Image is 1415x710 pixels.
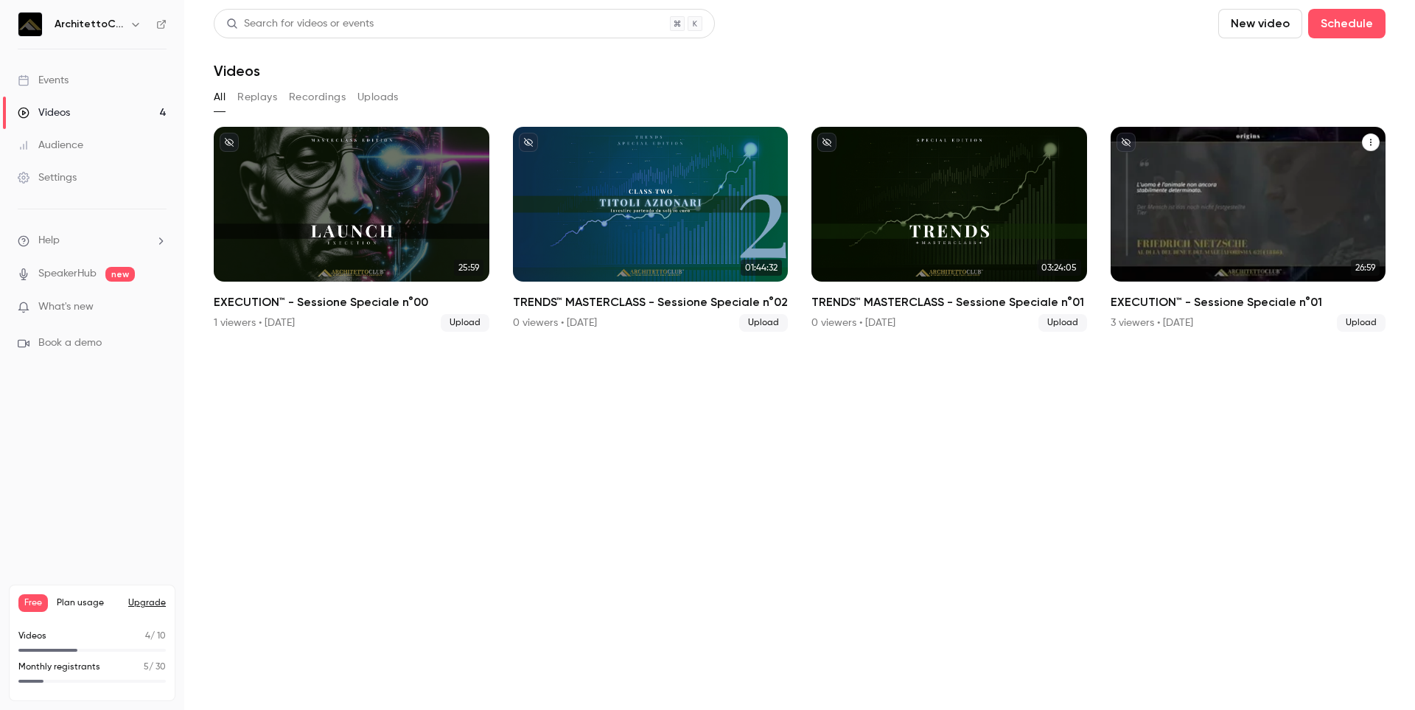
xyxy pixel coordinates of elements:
[220,133,239,152] button: unpublished
[214,127,489,332] li: EXECUTION™ - Sessione Speciale n°00
[18,138,83,153] div: Audience
[1038,314,1087,332] span: Upload
[18,73,69,88] div: Events
[1117,133,1136,152] button: unpublished
[1111,293,1386,311] h2: EXECUTION™ - Sessione Speciale n°01
[513,127,789,332] a: 01:44:32TRENDS™ MASTERCLASS - Sessione Speciale n°020 viewers • [DATE]Upload
[811,127,1087,332] li: TRENDS™ MASTERCLASS - Sessione Speciale n°01
[1351,260,1380,276] span: 26:59
[237,86,277,109] button: Replays
[18,170,77,185] div: Settings
[811,293,1087,311] h2: TRENDS™ MASTERCLASS - Sessione Speciale n°01
[811,127,1087,332] a: 03:24:05TRENDS™ MASTERCLASS - Sessione Speciale n°010 viewers • [DATE]Upload
[519,133,538,152] button: unpublished
[1337,314,1386,332] span: Upload
[18,630,46,643] p: Videos
[214,316,295,330] div: 1 viewers • [DATE]
[741,260,782,276] span: 01:44:32
[811,316,895,330] div: 0 viewers • [DATE]
[513,316,597,330] div: 0 viewers • [DATE]
[105,267,135,282] span: new
[214,127,1386,332] ul: Videos
[145,630,166,643] p: / 10
[226,16,374,32] div: Search for videos or events
[357,86,399,109] button: Uploads
[128,597,166,609] button: Upgrade
[18,594,48,612] span: Free
[38,299,94,315] span: What's new
[1308,9,1386,38] button: Schedule
[144,663,149,672] span: 5
[454,260,483,276] span: 25:59
[739,314,788,332] span: Upload
[513,293,789,311] h2: TRENDS™ MASTERCLASS - Sessione Speciale n°02
[1218,9,1302,38] button: New video
[214,127,489,332] a: 25:59EXECUTION™ - Sessione Speciale n°001 viewers • [DATE]Upload
[1111,127,1386,332] a: 26:59EXECUTION™ - Sessione Speciale n°013 viewers • [DATE]Upload
[214,293,489,311] h2: EXECUTION™ - Sessione Speciale n°00
[38,233,60,248] span: Help
[214,86,226,109] button: All
[55,17,124,32] h6: ArchitettoClub
[513,127,789,332] li: TRENDS™ MASTERCLASS - Sessione Speciale n°02
[38,335,102,351] span: Book a demo
[145,632,150,641] span: 4
[1037,260,1081,276] span: 03:24:05
[57,597,119,609] span: Plan usage
[18,661,100,674] p: Monthly registrants
[1111,127,1386,332] li: EXECUTION™ - Sessione Speciale n°01
[18,105,70,120] div: Videos
[18,13,42,36] img: ArchitettoClub
[1111,316,1193,330] div: 3 viewers • [DATE]
[214,9,1386,701] section: Videos
[289,86,346,109] button: Recordings
[38,266,97,282] a: SpeakerHub
[214,62,260,80] h1: Videos
[441,314,489,332] span: Upload
[18,233,167,248] li: help-dropdown-opener
[817,133,836,152] button: unpublished
[144,661,166,674] p: / 30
